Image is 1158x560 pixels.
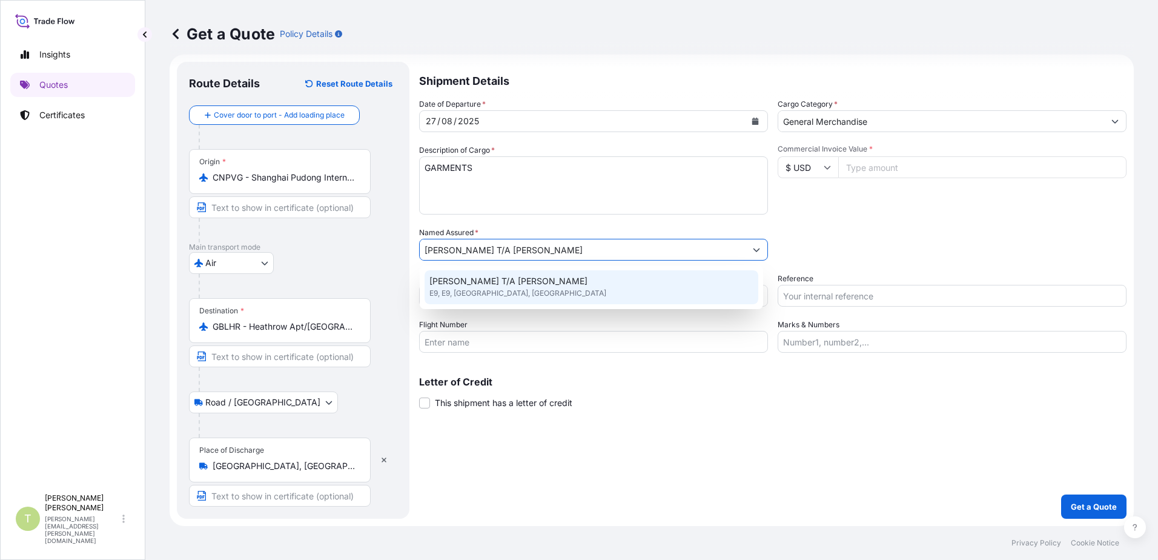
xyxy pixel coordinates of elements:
[429,275,587,287] span: [PERSON_NAME] T/A [PERSON_NAME]
[1011,538,1061,548] p: Privacy Policy
[213,321,356,333] input: Destination
[189,392,338,413] button: Select transport
[419,273,768,282] span: Freight Cost
[189,196,371,218] input: Text to appear on certificate
[205,257,216,269] span: Air
[778,98,838,110] label: Cargo Category
[205,396,320,408] span: Road / [GEOGRAPHIC_DATA]
[213,172,356,184] input: Origin
[24,513,31,525] span: T
[778,144,1127,154] span: Commercial Invoice Value
[435,397,572,409] span: This shipment has a letter of credit
[746,239,767,261] button: Show suggestions
[425,270,758,304] div: Suggestions
[1104,110,1126,132] button: Show suggestions
[1071,501,1117,513] p: Get a Quote
[316,78,392,90] p: Reset Route Details
[199,157,226,167] div: Origin
[778,273,813,285] label: Reference
[746,112,765,131] button: Calendar
[454,114,457,128] div: /
[39,109,85,121] p: Certificates
[420,239,746,261] input: Full name
[39,79,68,91] p: Quotes
[199,306,244,316] div: Destination
[429,287,606,299] span: E9, E9, [GEOGRAPHIC_DATA], [GEOGRAPHIC_DATA]
[189,252,274,274] button: Select transport
[419,331,768,353] input: Enter name
[437,114,440,128] div: /
[280,28,333,40] p: Policy Details
[214,109,345,121] span: Cover door to port - Add loading place
[425,114,437,128] div: day,
[457,114,480,128] div: year,
[778,331,1127,353] input: Number1, number2,...
[419,377,1127,387] p: Letter of Credit
[189,76,260,91] p: Route Details
[213,460,356,472] input: Place of Discharge
[419,319,468,331] label: Flight Number
[419,98,486,110] span: Date of Departure
[199,445,264,455] div: Place of Discharge
[778,285,1127,307] input: Your internal reference
[39,48,70,61] p: Insights
[838,156,1127,178] input: Type amount
[170,24,275,44] p: Get a Quote
[189,242,397,252] p: Main transport mode
[419,227,478,239] label: Named Assured
[419,144,495,156] label: Description of Cargo
[189,345,371,367] input: Text to appear on certificate
[778,110,1104,132] input: Select a commodity type
[1071,538,1119,548] p: Cookie Notice
[440,114,454,128] div: month,
[778,319,839,331] label: Marks & Numbers
[189,485,371,507] input: Text to appear on certificate
[419,62,1127,98] p: Shipment Details
[45,493,120,513] p: [PERSON_NAME] [PERSON_NAME]
[45,515,120,544] p: [PERSON_NAME][EMAIL_ADDRESS][PERSON_NAME][DOMAIN_NAME]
